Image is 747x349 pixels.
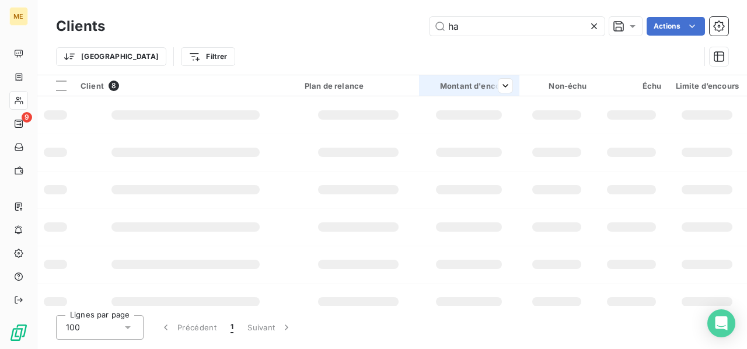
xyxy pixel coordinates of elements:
button: Suivant [240,315,299,340]
div: Montant d'encours [426,81,512,90]
span: 100 [66,322,80,333]
span: 8 [109,81,119,91]
button: Filtrer [181,47,235,66]
div: Open Intercom Messenger [707,309,735,337]
button: Actions [647,17,705,36]
button: 1 [224,315,240,340]
button: [GEOGRAPHIC_DATA] [56,47,166,66]
div: Échu [601,81,662,90]
div: Limite d’encours [676,81,739,90]
button: Précédent [153,315,224,340]
span: 1 [231,322,233,333]
span: 9 [22,112,32,123]
input: Rechercher [430,17,605,36]
img: Logo LeanPay [9,323,28,342]
span: Client [81,81,104,90]
div: Non-échu [526,81,587,90]
div: ME [9,7,28,26]
h3: Clients [56,16,105,37]
div: Plan de relance [305,81,412,90]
